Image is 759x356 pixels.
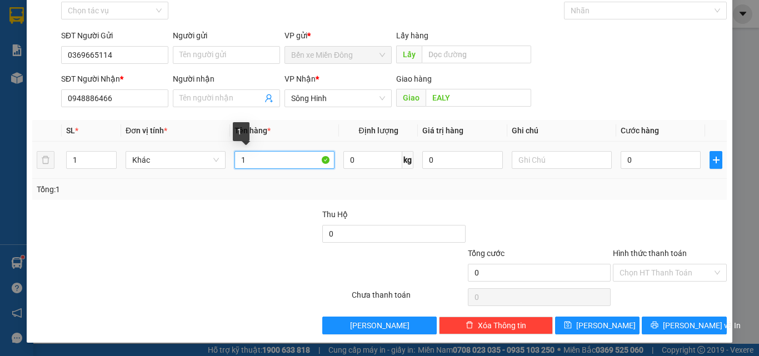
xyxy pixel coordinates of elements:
[468,249,505,258] span: Tổng cước
[613,249,687,258] label: Hình thức thanh toán
[264,94,273,103] span: user-add
[126,126,167,135] span: Đơn vị tính
[507,120,616,142] th: Ghi chú
[284,29,392,42] div: VP gửi
[564,321,572,330] span: save
[61,73,168,85] div: SĐT Người Nhận
[512,151,612,169] input: Ghi Chú
[555,317,640,334] button: save[PERSON_NAME]
[284,74,316,83] span: VP Nhận
[6,47,77,72] li: VP Bến xe Miền Đông
[426,89,531,107] input: Dọc đường
[396,89,426,107] span: Giao
[466,321,473,330] span: delete
[77,62,84,69] span: environment
[663,319,741,332] span: [PERSON_NAME] và In
[396,46,422,63] span: Lấy
[322,210,348,219] span: Thu Hộ
[6,73,74,119] b: Quán nước dãy 8 - D07, BX Miền Đông 292 Đinh Bộ Lĩnh
[422,151,502,169] input: 0
[61,29,168,42] div: SĐT Người Gửi
[576,319,636,332] span: [PERSON_NAME]
[37,183,294,195] div: Tổng: 1
[642,317,727,334] button: printer[PERSON_NAME] và In
[37,151,54,169] button: delete
[291,90,385,107] span: Sông Hinh
[396,31,428,40] span: Lấy hàng
[77,47,148,59] li: VP VP Đắk Lắk
[710,151,722,169] button: plus
[66,126,75,135] span: SL
[6,74,13,82] span: environment
[350,319,410,332] span: [PERSON_NAME]
[351,289,467,308] div: Chưa thanh toán
[234,126,271,135] span: Tên hàng
[402,151,413,169] span: kg
[173,73,280,85] div: Người nhận
[396,74,432,83] span: Giao hàng
[233,122,249,141] div: 1
[173,29,280,42] div: Người gửi
[651,321,658,330] span: printer
[422,126,463,135] span: Giá trị hàng
[621,126,659,135] span: Cước hàng
[422,46,531,63] input: Dọc đường
[291,47,385,63] span: Bến xe Miền Đông
[439,317,553,334] button: deleteXóa Thông tin
[322,317,436,334] button: [PERSON_NAME]
[132,152,219,168] span: Khác
[478,319,526,332] span: Xóa Thông tin
[234,151,334,169] input: VD: Bàn, Ghế
[358,126,398,135] span: Định lượng
[710,156,722,164] span: plus
[6,6,161,27] li: Quý Thảo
